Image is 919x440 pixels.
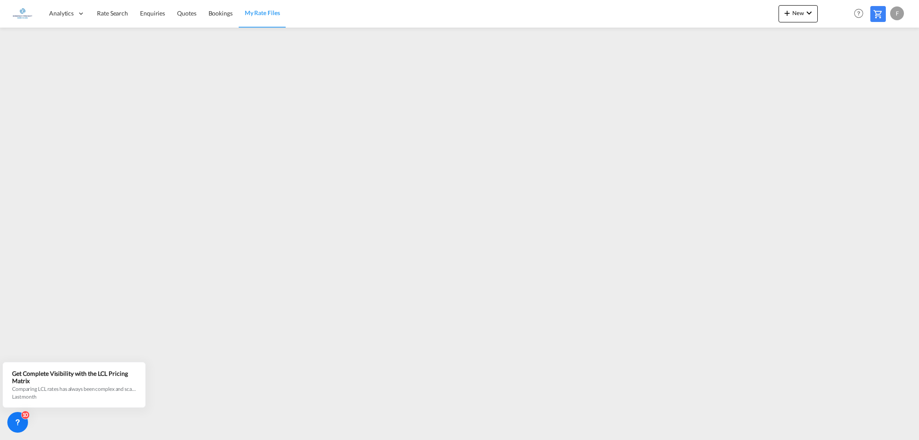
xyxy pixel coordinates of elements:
[140,9,165,17] span: Enquiries
[245,9,280,16] span: My Rate Files
[49,9,74,18] span: Analytics
[13,4,32,23] img: e1326340b7c511ef854e8d6a806141ad.jpg
[177,9,196,17] span: Quotes
[779,5,818,22] button: icon-plus 400-fgNewicon-chevron-down
[851,6,866,21] span: Help
[890,6,904,20] div: F
[851,6,870,22] div: Help
[97,9,128,17] span: Rate Search
[209,9,233,17] span: Bookings
[804,8,814,18] md-icon: icon-chevron-down
[782,8,792,18] md-icon: icon-plus 400-fg
[782,9,814,16] span: New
